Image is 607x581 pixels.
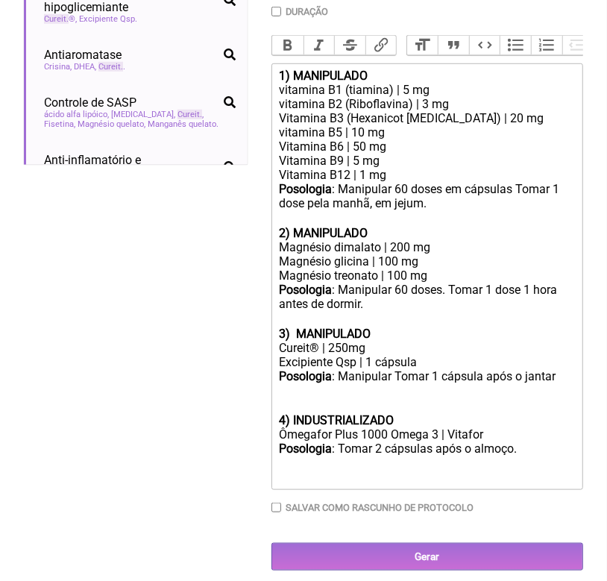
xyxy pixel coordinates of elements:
strong: 3) MANIPULADO [280,327,371,341]
span: [MEDICAL_DATA] [111,110,175,119]
div: Vitamina B12 | 1 mg [280,168,576,182]
button: Code [469,36,500,55]
input: Gerar [271,543,583,571]
span: Controle de SASP [44,95,136,110]
span: Magnésio quelato [78,119,145,129]
div: : Manipular 60 doses. Tomar 1 dose 1 hora antes de dormir. ㅤ [280,283,576,327]
div: Vitamina B3 (Hexanicot [MEDICAL_DATA]) | 20 mg [280,111,576,125]
strong: Posologia [280,442,333,456]
button: Bullets [500,36,531,55]
span: Crisina [44,62,72,72]
div: Vitamina B6 | 50 mg [280,139,576,154]
span: Fisetina [44,119,75,129]
div: : Tomar 2 cápsulas após o almoço. [280,442,576,470]
button: Quote [438,36,469,55]
button: Heading [407,36,438,55]
button: Strikethrough [334,36,365,55]
span: DHEA [74,62,96,72]
strong: 4) INDUSTRIALIZADO [280,413,394,427]
span: Antiaromatase [44,48,122,62]
div: vitamina B2 (Riboflavina) | 3 mg [280,97,576,111]
label: Duração [286,6,328,17]
span: Cureit [44,14,69,24]
button: Decrease Level [562,36,594,55]
button: Link [365,36,397,55]
label: Salvar como rascunho de Protocolo [286,502,474,513]
div: Cureit® | 250mg [280,341,576,355]
span: ® [44,14,77,24]
button: Italic [303,36,335,55]
span: Cureit [177,110,202,119]
div: : Manipular 60 doses em cápsulas Tomar 1 dose pela manhã, em jejum. ㅤ [280,182,576,226]
span: Excipiente Qsp [79,14,137,24]
div: Magnésio dimalato | 200 mg [280,240,576,254]
span: Anti-inflamatório e hipoglicemiante [44,153,218,181]
span: Cureit [98,62,123,72]
div: Ômegafor Plus 1000 Omega 3 | Vitafor [280,427,576,442]
div: : Manipular Tomar 1 cápsula após o jantar ㅤ [280,369,576,385]
strong: Posologia [280,369,333,383]
div: Vitamina B9 | 5 mg [280,154,576,168]
strong: Posologia [280,283,333,297]
div: Excipiente Qsp | 1 cápsula [280,355,576,369]
span: Manganês quelato [148,119,218,129]
strong: 2) MANIPULADO [280,226,368,240]
button: Bold [272,36,303,55]
strong: Posologia [280,182,333,196]
div: vitamina B1 (tiamina) | 5 mg [280,83,576,97]
div: Magnésio glicina | 100 mg [280,254,576,268]
strong: 1) MANIPULADO [280,69,368,83]
div: Magnésio treonato | 100 mg [280,268,576,283]
div: vitamina B5 | 10 mg [280,125,576,139]
span: ácido alfa lipóico [44,110,109,119]
button: Numbers [531,36,562,55]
